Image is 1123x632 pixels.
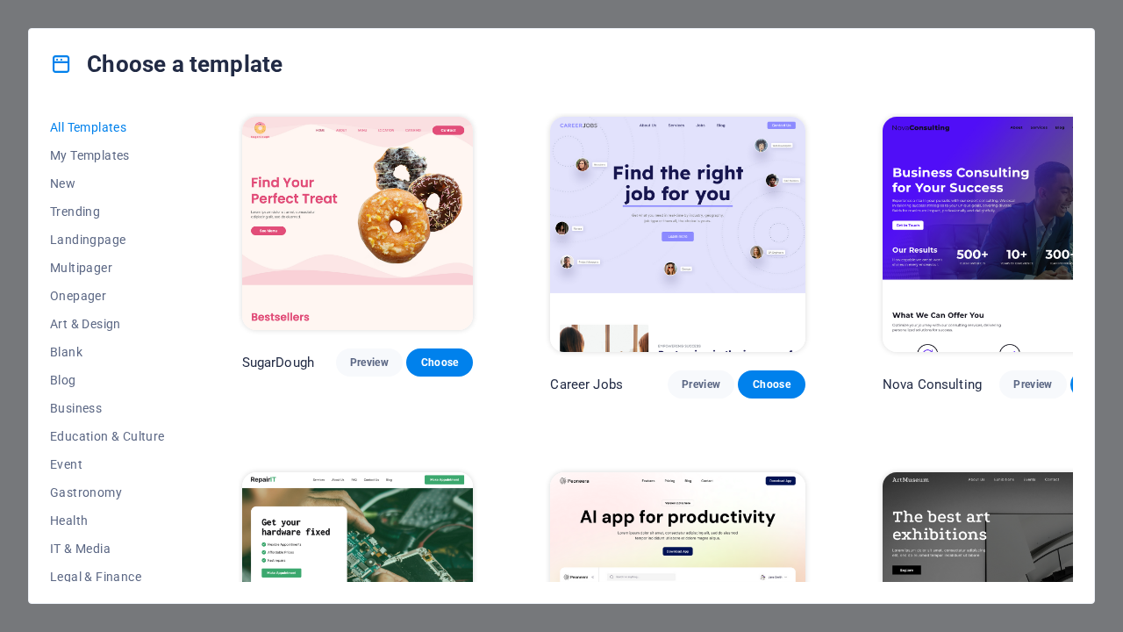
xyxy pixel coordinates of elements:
button: Choose [406,348,473,377]
span: IT & Media [50,542,165,556]
button: Trending [50,197,165,226]
span: All Templates [50,120,165,134]
span: Preview [350,355,389,370]
p: SugarDough [242,354,314,371]
button: Choose [738,370,805,399]
span: Landingpage [50,233,165,247]
img: Career Jobs [550,117,805,352]
span: Preview [682,377,720,391]
h4: Choose a template [50,50,283,78]
span: Onepager [50,289,165,303]
span: Trending [50,205,165,219]
button: Business [50,394,165,422]
span: Multipager [50,261,165,275]
button: Event [50,450,165,478]
span: Health [50,513,165,528]
span: Choose [752,377,790,391]
button: Education & Culture [50,422,165,450]
span: Education & Culture [50,429,165,443]
button: Onepager [50,282,165,310]
span: Choose [420,355,459,370]
button: New [50,169,165,197]
button: Multipager [50,254,165,282]
span: Blog [50,373,165,387]
button: Preview [999,370,1066,399]
span: Preview [1013,377,1052,391]
button: Preview [668,370,734,399]
button: IT & Media [50,535,165,563]
span: Legal & Finance [50,570,165,584]
button: Preview [336,348,403,377]
span: My Templates [50,148,165,162]
button: Art & Design [50,310,165,338]
button: Blank [50,338,165,366]
button: Legal & Finance [50,563,165,591]
span: New [50,176,165,190]
span: Business [50,401,165,415]
span: Art & Design [50,317,165,331]
button: All Templates [50,113,165,141]
span: Blank [50,345,165,359]
span: Gastronomy [50,485,165,499]
button: Landingpage [50,226,165,254]
span: Event [50,457,165,471]
p: Nova Consulting [883,376,982,393]
img: SugarDough [242,117,474,330]
p: Career Jobs [550,376,623,393]
button: Gastronomy [50,478,165,506]
button: Blog [50,366,165,394]
button: Health [50,506,165,535]
button: My Templates [50,141,165,169]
